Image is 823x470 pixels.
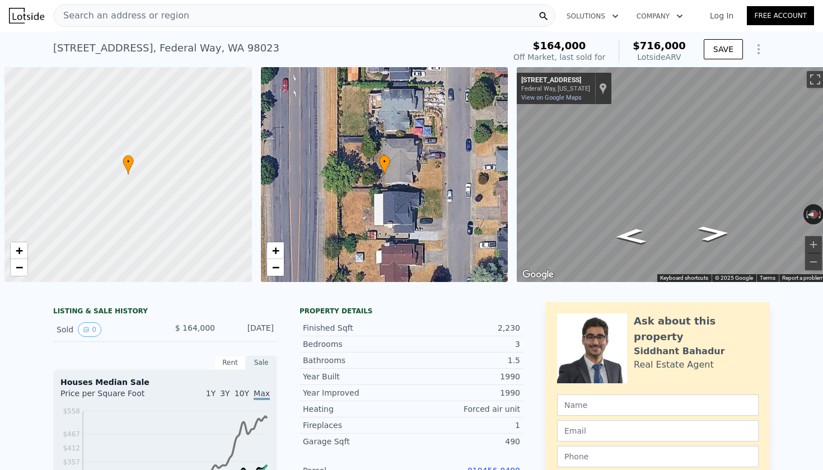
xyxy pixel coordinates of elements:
[411,403,520,415] div: Forced air unit
[206,389,216,398] span: 1Y
[521,85,590,92] div: Federal Way, [US_STATE]
[11,259,27,276] a: Zoom out
[696,10,747,21] a: Log In
[760,275,775,281] a: Terms (opens in new tab)
[520,267,557,282] a: Open this area in Google Maps (opens a new window)
[411,371,520,382] div: 1990
[303,339,411,350] div: Bedrooms
[246,355,277,370] div: Sale
[54,9,189,22] span: Search an address or region
[411,355,520,366] div: 1.5
[411,387,520,398] div: 1990
[123,155,134,175] div: •
[747,38,770,60] button: Show Options
[633,51,686,63] div: Lotside ARV
[16,243,23,257] span: +
[272,260,279,274] span: −
[411,436,520,447] div: 490
[660,274,708,282] button: Keyboard shortcuts
[235,389,249,398] span: 10Y
[303,387,411,398] div: Year Improved
[123,157,134,167] span: •
[9,8,44,23] img: Lotside
[60,377,270,388] div: Houses Median Sale
[272,243,279,257] span: +
[379,155,390,175] div: •
[220,389,230,398] span: 3Y
[267,242,284,259] a: Zoom in
[628,6,692,26] button: Company
[63,430,80,438] tspan: $467
[521,94,582,101] a: View on Google Maps
[60,388,165,406] div: Price per Square Foot
[803,204,810,224] button: Rotate counterclockwise
[557,420,759,441] input: Email
[521,76,590,85] div: [STREET_ADDRESS]
[224,322,274,337] div: [DATE]
[254,389,270,400] span: Max
[214,355,246,370] div: Rent
[747,6,814,25] a: Free Account
[634,345,725,358] div: Siddhant Bahadur
[78,322,101,337] button: View historical data
[411,322,520,333] div: 2,230
[533,40,586,51] span: $164,000
[715,275,753,281] span: © 2025 Google
[379,157,390,167] span: •
[805,253,822,270] button: Zoom out
[63,407,80,415] tspan: $558
[558,6,628,26] button: Solutions
[267,259,284,276] a: Zoom out
[602,225,660,248] path: Go South, 20th Ave SW
[11,242,27,259] a: Zoom in
[303,355,411,366] div: Bathrooms
[557,394,759,416] input: Name
[805,236,822,253] button: Zoom in
[634,358,714,372] div: Real Estate Agent
[303,322,411,333] div: Finished Sqft
[599,82,607,95] a: Show location on map
[520,267,557,282] img: Google
[411,420,520,431] div: 1
[53,40,279,56] div: [STREET_ADDRESS] , Federal Way , WA 98023
[53,307,277,318] div: LISTING & SALE HISTORY
[175,323,215,332] span: $ 164,000
[685,222,743,245] path: Go North, 20th Ave SW
[633,40,686,51] span: $716,000
[63,444,80,452] tspan: $412
[513,51,605,63] div: Off Market, last sold for
[634,313,759,345] div: Ask about this property
[303,436,411,447] div: Garage Sqft
[303,403,411,415] div: Heating
[16,260,23,274] span: −
[303,371,411,382] div: Year Built
[704,39,743,59] button: SAVE
[300,307,523,316] div: Property details
[557,446,759,467] input: Phone
[411,339,520,350] div: 3
[303,420,411,431] div: Fireplaces
[57,322,156,337] div: Sold
[63,458,80,466] tspan: $357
